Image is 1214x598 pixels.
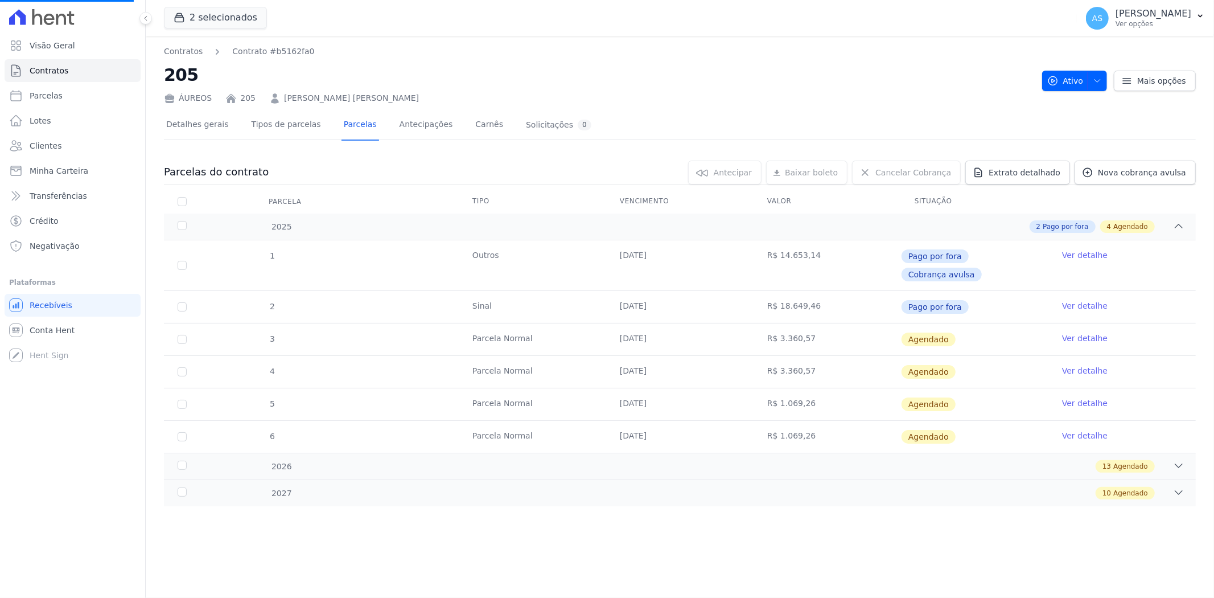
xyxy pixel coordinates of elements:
span: Crédito [30,215,59,227]
td: Parcela Normal [459,421,606,453]
span: Pago por fora [902,249,969,263]
a: 205 [240,92,256,104]
a: Solicitações0 [524,110,594,141]
td: R$ 18.649,46 [754,291,901,323]
a: Conta Hent [5,319,141,342]
a: Contratos [5,59,141,82]
span: Minha Carteira [30,165,88,177]
button: Ativo [1042,71,1108,91]
a: Crédito [5,210,141,232]
p: Ver opções [1116,19,1191,28]
a: Tipos de parcelas [249,110,323,141]
span: Clientes [30,140,61,151]
th: Valor [754,190,901,214]
span: 2025 [271,221,292,233]
p: [PERSON_NAME] [1116,8,1191,19]
span: Pago por fora [902,300,969,314]
a: Ver detalhe [1062,365,1108,376]
span: Agendado [902,333,956,346]
h3: Parcelas do contrato [164,165,269,179]
td: Outros [459,240,606,290]
a: Detalhes gerais [164,110,231,141]
span: Agendado [1113,222,1148,232]
span: 13 [1102,461,1111,472]
span: Transferências [30,190,87,202]
span: AS [1092,14,1102,22]
a: Extrato detalhado [965,161,1070,185]
td: [DATE] [606,291,754,323]
a: Ver detalhe [1062,333,1108,344]
span: Agendado [902,398,956,411]
span: 5 [269,399,275,408]
a: Lotes [5,109,141,132]
span: 2 [269,302,275,311]
td: R$ 14.653,14 [754,240,901,290]
a: Visão Geral [5,34,141,57]
input: default [178,400,187,409]
a: Nova cobrança avulsa [1075,161,1196,185]
span: Extrato detalhado [989,167,1060,178]
a: Minha Carteira [5,159,141,182]
th: Tipo [459,190,606,214]
span: Pago por fora [1043,222,1088,232]
a: Clientes [5,134,141,157]
span: Visão Geral [30,40,75,51]
nav: Breadcrumb [164,46,1033,58]
span: Recebíveis [30,300,72,311]
div: Parcela [255,190,315,213]
td: [DATE] [606,388,754,420]
th: Vencimento [606,190,754,214]
td: Parcela Normal [459,388,606,420]
a: Negativação [5,235,141,257]
div: Solicitações [526,120,591,130]
span: 1 [269,251,275,260]
nav: Breadcrumb [164,46,315,58]
td: R$ 3.360,57 [754,356,901,388]
span: 10 [1102,488,1111,498]
span: Conta Hent [30,325,75,336]
span: Nova cobrança avulsa [1098,167,1186,178]
span: Ativo [1047,71,1084,91]
span: Cobrança avulsa [902,268,982,281]
span: 4 [1107,222,1112,232]
span: Negativação [30,240,80,252]
a: Mais opções [1114,71,1196,91]
a: Parcelas [5,84,141,107]
h2: 205 [164,62,1033,88]
td: R$ 1.069,26 [754,421,901,453]
a: [PERSON_NAME] [PERSON_NAME] [284,92,419,104]
td: R$ 3.360,57 [754,323,901,355]
td: Parcela Normal [459,356,606,388]
input: Só é possível selecionar pagamentos em aberto [178,302,187,312]
a: Contratos [164,46,203,58]
a: Transferências [5,185,141,207]
span: 6 [269,432,275,441]
span: Lotes [30,115,51,126]
a: Contrato #b5162fa0 [232,46,314,58]
div: 0 [578,120,591,130]
button: AS [PERSON_NAME] Ver opções [1077,2,1214,34]
span: Agendado [902,430,956,444]
td: R$ 1.069,26 [754,388,901,420]
span: 2027 [271,488,292,499]
button: 2 selecionados [164,7,267,28]
span: Agendado [902,365,956,379]
input: default [178,335,187,344]
span: Agendado [1113,461,1148,472]
td: Parcela Normal [459,323,606,355]
span: 3 [269,334,275,343]
a: Ver detalhe [1062,398,1108,409]
a: Ver detalhe [1062,300,1108,312]
a: Carnês [473,110,505,141]
th: Situação [901,190,1048,214]
span: 2026 [271,461,292,473]
td: [DATE] [606,240,754,290]
a: Ver detalhe [1062,430,1108,441]
span: 4 [269,367,275,376]
td: Sinal [459,291,606,323]
a: Ver detalhe [1062,249,1108,261]
td: [DATE] [606,323,754,355]
div: ÁUREOS [164,92,212,104]
input: default [178,432,187,441]
span: Mais opções [1137,75,1186,87]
